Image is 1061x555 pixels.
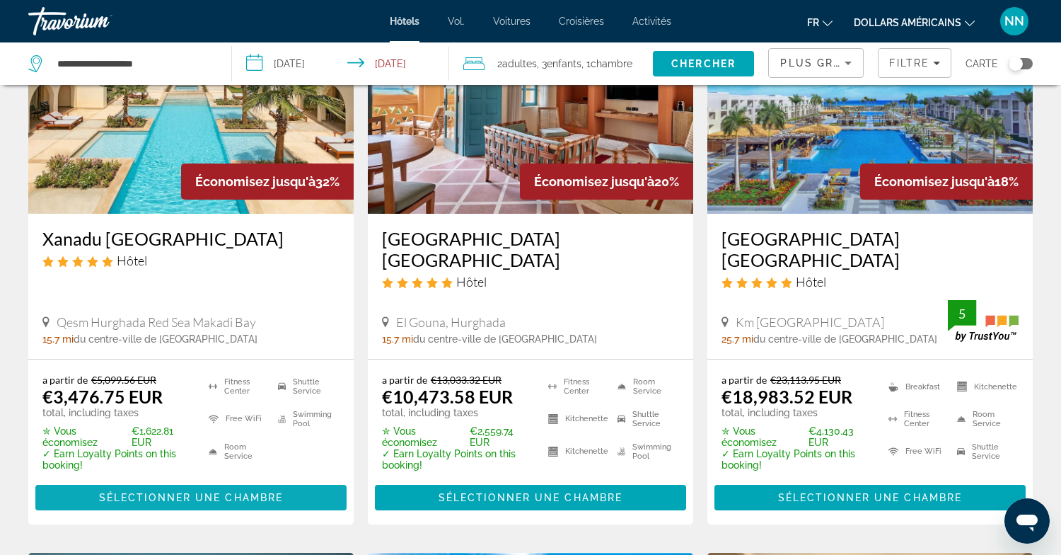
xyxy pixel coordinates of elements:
[42,407,191,418] p: total, including taxes
[74,333,257,345] span: du centre-ville de [GEOGRAPHIC_DATA]
[878,48,951,78] button: Filters
[721,228,1019,270] a: [GEOGRAPHIC_DATA] [GEOGRAPHIC_DATA]
[610,374,679,399] li: Room Service
[42,386,163,407] ins: €3,476.75 EUR
[35,485,347,510] button: Sélectionner une chambre
[202,439,270,464] li: Room Service
[581,54,632,74] span: , 1
[860,164,1033,200] div: 18%
[271,374,340,399] li: Shuttle Service
[449,42,653,85] button: Travelers: 2 adults, 3 children
[721,333,753,345] span: 25.7 mi
[396,314,506,330] span: El Gouna, Hurghada
[42,448,191,471] p: ✓ Earn Loyalty Points on this booking!
[721,407,871,418] p: total, including taxes
[232,42,450,85] button: Select check in and out date
[780,55,852,71] mat-select: Sort by
[721,274,1019,290] div: 5 star Hotel
[559,16,604,27] a: Croisières
[721,374,767,386] span: a partir de
[854,12,975,33] button: Changer de devise
[874,174,995,189] span: Économisez jusqu'à
[721,425,805,448] span: ✮ Vous économisez
[42,425,191,448] p: €1,622.81 EUR
[541,374,610,399] li: Fitness Center
[195,174,315,189] span: Économisez jusqu'à
[382,374,427,386] span: a partir de
[382,228,679,270] a: [GEOGRAPHIC_DATA] [GEOGRAPHIC_DATA]
[889,57,929,69] span: Filtre
[375,488,686,504] a: Sélectionner une chambre
[431,374,501,386] del: €13,033.32 EUR
[520,164,693,200] div: 20%
[42,374,88,386] span: a partir de
[382,448,530,471] p: ✓ Earn Loyalty Points on this booking!
[497,54,537,74] span: 2
[537,54,581,74] span: , 3
[671,58,736,69] span: Chercher
[996,6,1033,36] button: Menu utilisateur
[610,406,679,432] li: Shuttle Service
[854,17,961,28] font: dollars américains
[382,333,413,345] span: 15.7 mi
[721,425,871,448] p: €4,130.43 EUR
[42,333,74,345] span: 15.7 mi
[770,374,841,386] del: €23,113.95 EUR
[948,300,1019,342] img: TrustYou guest rating badge
[714,488,1026,504] a: Sélectionner une chambre
[714,485,1026,510] button: Sélectionner une chambre
[181,164,354,200] div: 32%
[1004,498,1050,544] iframe: Bouton de lancement de la fenêtre de messagerie
[948,305,976,322] div: 5
[456,274,487,290] span: Hôtel
[998,57,1033,70] button: Toggle map
[610,439,679,464] li: Swimming Pool
[807,12,833,33] button: Changer de langue
[653,51,755,76] button: Search
[202,406,270,432] li: Free WiFi
[881,406,950,432] li: Fitness Center
[202,374,270,399] li: Fitness Center
[375,485,686,510] button: Sélectionner une chambre
[541,406,610,432] li: Kitchenette
[721,448,871,471] p: ✓ Earn Loyalty Points on this booking!
[796,274,826,290] span: Hôtel
[271,406,340,432] li: Swimming Pool
[807,17,819,28] font: fr
[35,488,347,504] a: Sélectionner une chambre
[950,439,1019,464] li: Shuttle Service
[547,58,581,69] span: Enfants
[881,374,950,399] li: Breakfast
[950,406,1019,432] li: Room Service
[42,228,340,249] h3: Xanadu [GEOGRAPHIC_DATA]
[493,16,530,27] a: Voitures
[541,439,610,464] li: Kitchenette
[413,333,597,345] span: du centre-ville de [GEOGRAPHIC_DATA]
[382,425,530,448] p: €2,559.74 EUR
[502,58,537,69] span: Adultes
[382,274,679,290] div: 5 star Hotel
[632,16,671,27] font: Activités
[439,492,622,503] span: Sélectionner une chambre
[721,386,852,407] ins: €18,983.52 EUR
[99,492,283,503] span: Sélectionner une chambre
[1004,13,1024,28] font: NN
[382,425,466,448] span: ✮ Vous économisez
[117,253,147,268] span: Hôtel
[42,253,340,268] div: 5 star Hotel
[950,374,1019,399] li: Kitchenette
[448,16,465,27] a: Vol.
[382,386,513,407] ins: €10,473.58 EUR
[753,333,937,345] span: du centre-ville de [GEOGRAPHIC_DATA]
[56,53,210,74] input: Search hotel destination
[966,54,998,74] span: Carte
[778,492,962,503] span: Sélectionner une chambre
[57,314,256,330] span: Qesm Hurghada Red Sea Makadi Bay
[42,425,128,448] span: ✮ Vous économisez
[591,58,632,69] span: Chambre
[91,374,156,386] del: €5,099.56 EUR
